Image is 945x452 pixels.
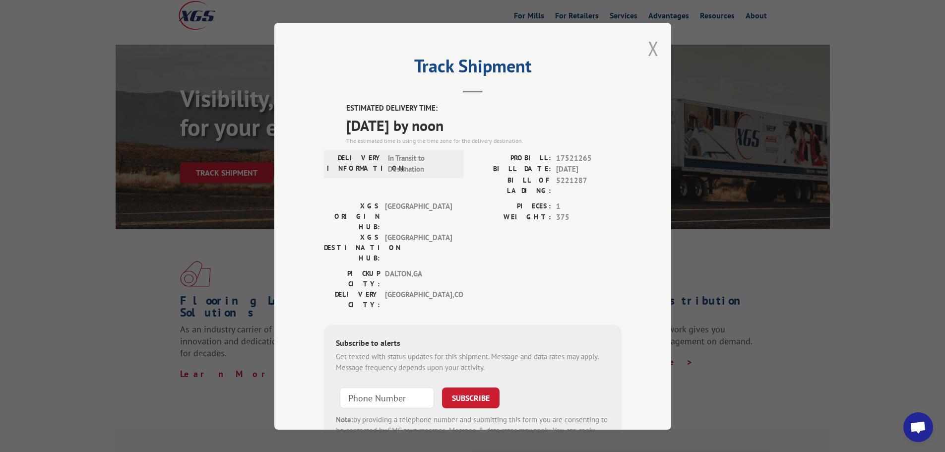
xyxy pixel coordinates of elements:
span: DALTON , GA [385,268,452,289]
button: SUBSCRIBE [442,387,500,408]
label: ESTIMATED DELIVERY TIME: [346,103,622,114]
label: PROBILL: [473,152,551,164]
span: 5221287 [556,175,622,195]
span: In Transit to Destination [388,152,455,175]
span: [GEOGRAPHIC_DATA] [385,232,452,263]
label: BILL OF LADING: [473,175,551,195]
div: by providing a telephone number and submitting this form you are consenting to be contacted by SM... [336,414,610,448]
div: Open chat [903,412,933,442]
label: DELIVERY INFORMATION: [327,152,383,175]
span: [GEOGRAPHIC_DATA] [385,200,452,232]
div: Get texted with status updates for this shipment. Message and data rates may apply. Message frequ... [336,351,610,373]
label: WEIGHT: [473,212,551,223]
span: 17521265 [556,152,622,164]
h2: Track Shipment [324,59,622,78]
div: Subscribe to alerts [336,336,610,351]
span: [GEOGRAPHIC_DATA] , CO [385,289,452,310]
label: PICKUP CITY: [324,268,380,289]
span: 1 [556,200,622,212]
span: 375 [556,212,622,223]
label: PIECES: [473,200,551,212]
label: DELIVERY CITY: [324,289,380,310]
label: XGS ORIGIN HUB: [324,200,380,232]
div: The estimated time is using the time zone for the delivery destination. [346,136,622,145]
label: BILL DATE: [473,164,551,175]
input: Phone Number [340,387,434,408]
span: [DATE] by noon [346,114,622,136]
span: [DATE] [556,164,622,175]
label: XGS DESTINATION HUB: [324,232,380,263]
strong: Note: [336,414,353,424]
button: Close modal [648,35,659,62]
